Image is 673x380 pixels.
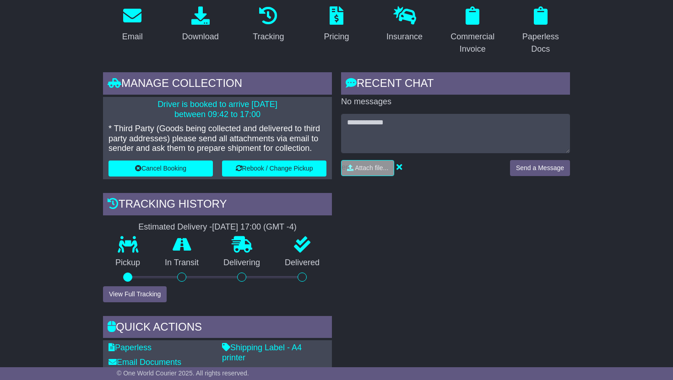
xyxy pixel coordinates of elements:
div: Estimated Delivery - [103,222,332,232]
div: [DATE] 17:00 (GMT -4) [212,222,296,232]
a: Commercial Invoice [443,3,502,59]
p: In Transit [152,258,211,268]
button: Send a Message [510,160,570,176]
a: Paperless [109,343,152,352]
p: * Third Party (Goods being collected and delivered to third party addresses) please send all atta... [109,124,326,154]
button: Rebook / Change Pickup [222,161,326,177]
div: Manage collection [103,72,332,97]
a: Email Documents [109,358,181,367]
div: Paperless Docs [517,31,564,55]
p: Pickup [103,258,152,268]
p: Delivered [272,258,332,268]
a: Insurance [380,3,429,46]
a: Email [116,3,149,46]
div: Quick Actions [103,316,332,341]
button: Cancel Booking [109,161,213,177]
a: Paperless Docs [511,3,570,59]
div: Pricing [324,31,349,43]
span: © One World Courier 2025. All rights reserved. [117,369,249,377]
p: No messages [341,97,570,107]
div: Insurance [386,31,423,43]
button: View Full Tracking [103,286,167,302]
a: Shipping Label - A4 printer [222,343,302,362]
p: Delivering [211,258,272,268]
div: RECENT CHAT [341,72,570,97]
a: Tracking [247,3,290,46]
div: Email [122,31,143,43]
a: Download [176,3,225,46]
div: Tracking history [103,193,332,218]
p: Driver is booked to arrive [DATE] between 09:42 to 17:00 [109,100,326,119]
a: Pricing [318,3,355,46]
div: Commercial Invoice [449,31,496,55]
div: Tracking [253,31,284,43]
div: Download [182,31,219,43]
